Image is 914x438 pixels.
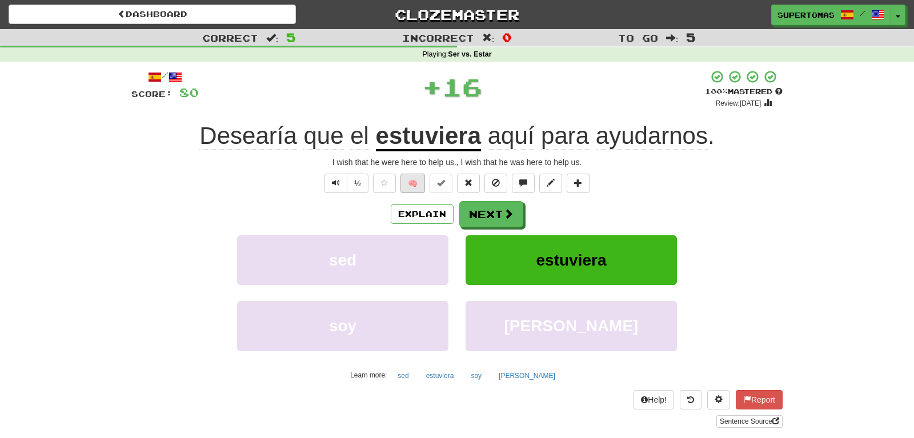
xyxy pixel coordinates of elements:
[391,367,415,384] button: sed
[502,30,512,44] span: 0
[512,174,535,193] button: Discuss sentence (alt+u)
[430,174,452,193] button: Set this sentence to 100% Mastered (alt+m)
[350,122,369,150] span: el
[634,390,674,409] button: Help!
[131,70,199,84] div: /
[504,317,639,335] span: [PERSON_NAME]
[322,174,368,193] div: Text-to-speech controls
[488,122,535,150] span: aquí
[705,87,783,97] div: Mastered
[618,32,658,43] span: To go
[179,85,199,99] span: 80
[400,174,425,193] button: 🧠
[466,301,677,351] button: [PERSON_NAME]
[131,156,783,168] div: I wish that he were here to help us., I wish that he was here to help us.
[464,367,488,384] button: soy
[492,367,562,384] button: [PERSON_NAME]
[303,122,343,150] span: que
[237,235,448,285] button: sed
[484,174,507,193] button: Ignore sentence (alt+i)
[459,201,523,227] button: Next
[771,5,891,25] a: SuperTomas /
[536,251,607,269] span: estuviera
[567,174,590,193] button: Add to collection (alt+a)
[680,390,701,409] button: Round history (alt+y)
[324,174,347,193] button: Play sentence audio (ctl+space)
[457,174,480,193] button: Reset to 0% Mastered (alt+r)
[481,122,715,150] span: .
[686,30,696,44] span: 5
[420,367,460,384] button: estuviera
[860,9,865,17] span: /
[373,174,396,193] button: Favorite sentence (alt+f)
[716,415,783,428] a: Sentence Source
[716,99,761,107] small: Review: [DATE]
[541,122,589,150] span: para
[266,33,279,43] span: :
[422,70,442,104] span: +
[350,371,387,379] small: Learn more:
[199,122,296,150] span: Desearía
[329,317,356,335] span: soy
[286,30,296,44] span: 5
[482,33,495,43] span: :
[202,32,258,43] span: Correct
[376,122,481,151] u: estuviera
[596,122,708,150] span: ayudarnos
[705,87,728,96] span: 100 %
[736,390,783,409] button: Report
[777,10,835,20] span: SuperTomas
[237,301,448,351] button: soy
[313,5,600,25] a: Clozemaster
[131,89,173,99] span: Score:
[402,32,474,43] span: Incorrect
[539,174,562,193] button: Edit sentence (alt+d)
[347,174,368,193] button: ½
[442,73,482,101] span: 16
[9,5,296,24] a: Dashboard
[448,50,491,58] strong: Ser vs. Estar
[466,235,677,285] button: estuviera
[391,204,454,224] button: Explain
[329,251,356,269] span: sed
[666,33,679,43] span: :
